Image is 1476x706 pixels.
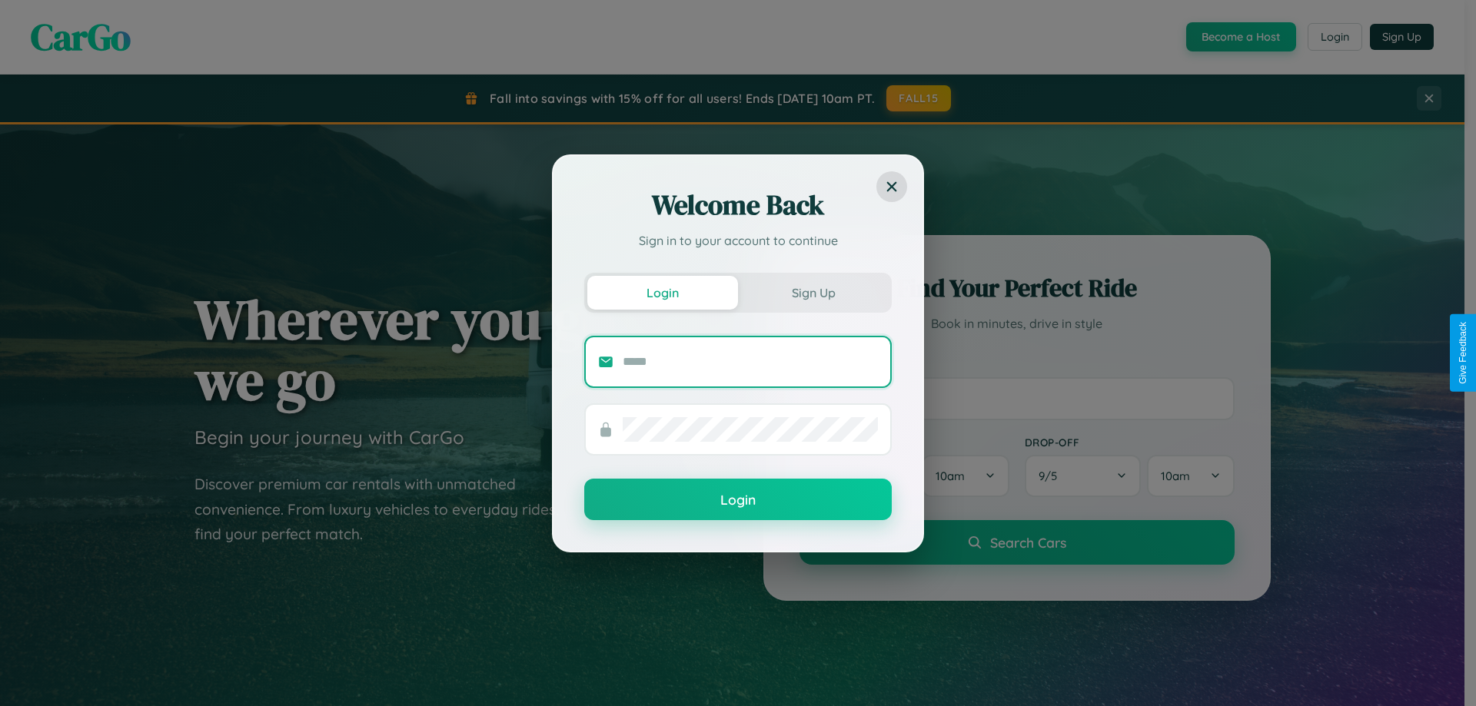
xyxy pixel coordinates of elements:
[584,187,892,224] h2: Welcome Back
[738,276,889,310] button: Sign Up
[584,479,892,520] button: Login
[584,231,892,250] p: Sign in to your account to continue
[587,276,738,310] button: Login
[1458,322,1468,384] div: Give Feedback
